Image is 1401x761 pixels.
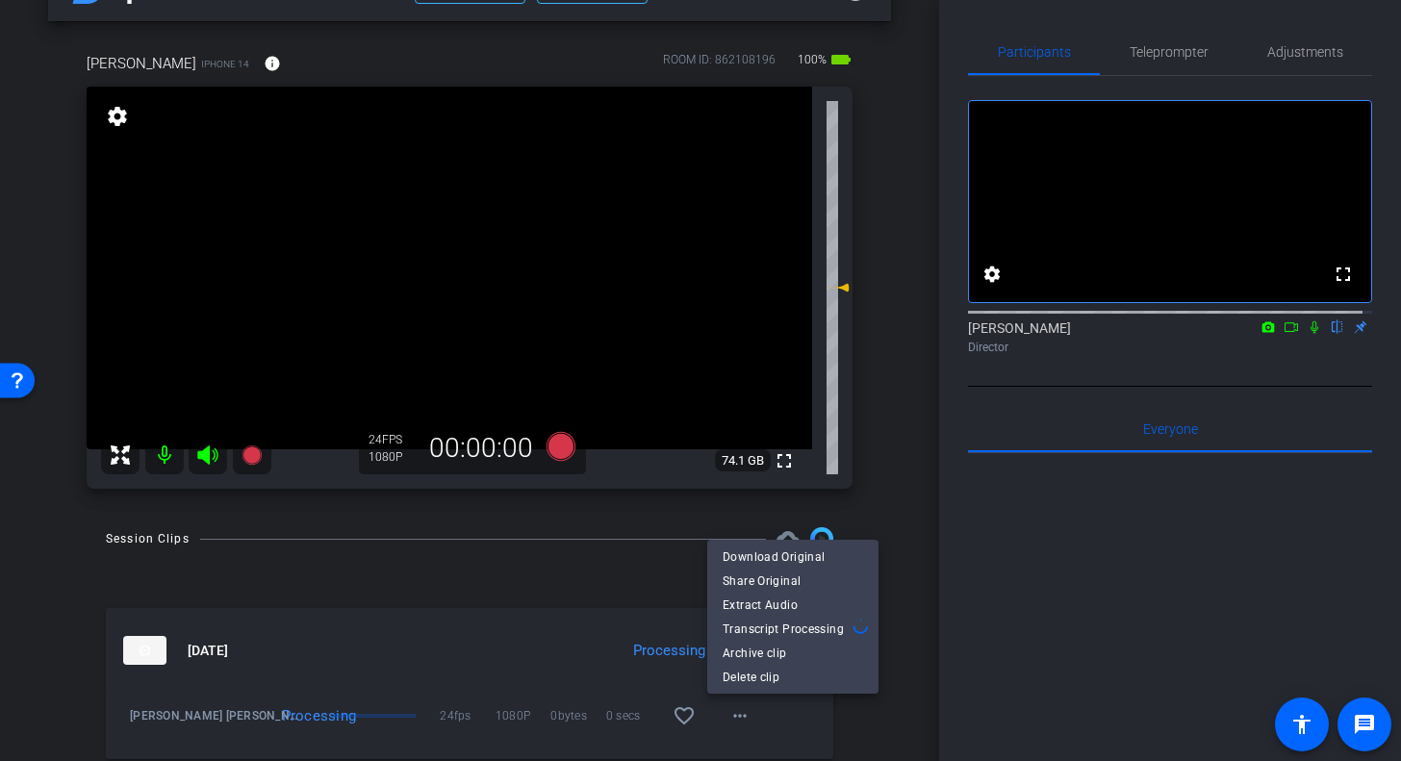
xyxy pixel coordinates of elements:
[723,617,847,640] span: Transcript Processing
[723,641,863,664] span: Archive clip
[723,545,863,568] span: Download Original
[723,569,863,592] span: Share Original
[723,593,863,616] span: Extract Audio
[723,665,863,688] span: Delete clip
